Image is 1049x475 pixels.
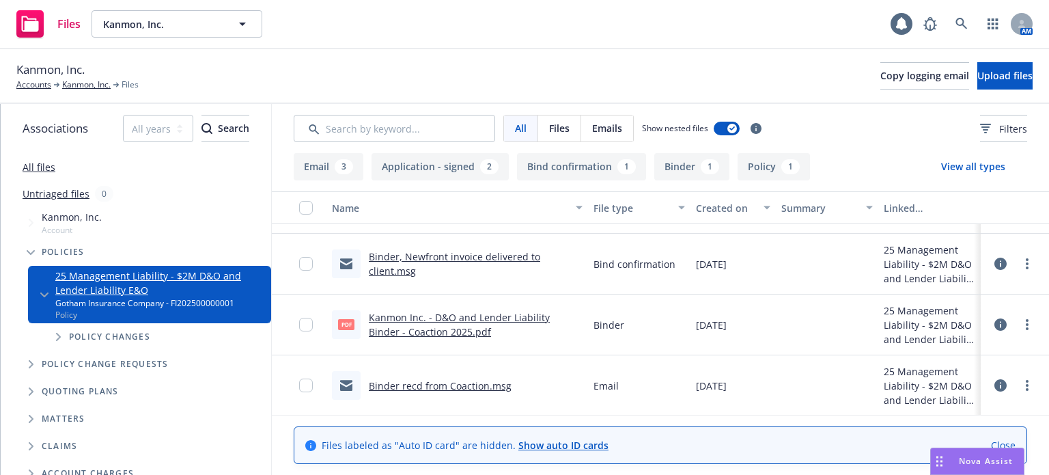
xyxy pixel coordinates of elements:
[593,318,624,332] span: Binder
[92,10,262,38] button: Kanmon, Inc.
[299,379,313,392] input: Toggle Row Selected
[977,62,1033,90] button: Upload files
[593,201,670,215] div: File type
[980,115,1027,142] button: Filters
[588,191,690,224] button: File type
[69,333,150,341] span: Policy changes
[931,448,948,474] div: Drag to move
[701,159,719,174] div: 1
[42,360,168,368] span: Policy change requests
[42,388,119,396] span: Quoting plans
[42,210,102,224] span: Kanmon, Inc.
[884,303,975,347] div: 25 Management Liability - $2M D&O and Lender Liability E&O
[326,191,588,224] button: Name
[201,123,212,134] svg: Search
[878,191,981,224] button: Linked associations
[294,153,363,180] button: Email
[1019,256,1035,272] a: more
[369,250,540,277] a: Binder, Newfront invoice delivered to client.msg
[57,18,81,29] span: Files
[62,79,111,91] a: Kanmon, Inc.
[781,201,858,215] div: Summary
[696,318,727,332] span: [DATE]
[16,79,51,91] a: Accounts
[369,379,512,392] a: Binder recd from Coaction.msg
[642,122,708,134] span: Show nested files
[294,115,495,142] input: Search by keyword...
[335,159,353,174] div: 3
[999,122,1027,136] span: Filters
[959,455,1013,467] span: Nova Assist
[948,10,975,38] a: Search
[23,161,55,174] a: All files
[517,153,646,180] button: Bind confirmation
[991,438,1016,452] a: Close
[781,159,800,174] div: 1
[299,318,313,331] input: Toggle Row Selected
[593,379,619,393] span: Email
[103,17,221,31] span: Kanmon, Inc.
[42,415,85,423] span: Matters
[592,121,622,135] span: Emails
[884,243,975,286] div: 25 Management Liability - $2M D&O and Lender Liability E&O
[979,10,1007,38] a: Switch app
[696,379,727,393] span: [DATE]
[1019,377,1035,394] a: more
[977,69,1033,82] span: Upload files
[299,201,313,215] input: Select all
[1019,316,1035,333] a: more
[23,187,89,201] a: Untriaged files
[11,5,86,43] a: Files
[55,309,266,321] span: Policy
[332,201,568,215] div: Name
[919,153,1027,180] button: View all types
[690,191,776,224] button: Created on
[593,257,675,271] span: Bind confirmation
[696,201,755,215] div: Created on
[738,153,810,180] button: Policy
[930,448,1024,475] button: Nova Assist
[42,442,77,450] span: Claims
[55,297,266,309] div: Gotham Insurance Company - FI202500000001
[42,248,85,256] span: Policies
[369,311,550,338] a: Kanmon Inc. - D&O and Lender Liability Binder - Coaction 2025.pdf
[884,364,975,407] div: 25 Management Liability - $2M D&O and Lender Liability E&O
[480,159,499,174] div: 2
[515,121,527,135] span: All
[201,116,249,141] div: Search
[299,257,313,271] input: Toggle Row Selected
[55,269,266,297] a: 25 Management Liability - $2M D&O and Lender Liability E&O
[518,439,609,452] a: Show auto ID cards
[696,257,727,271] span: [DATE]
[372,153,509,180] button: Application - signed
[880,69,969,82] span: Copy logging email
[201,115,249,142] button: SearchSearch
[338,319,354,329] span: pdf
[322,438,609,452] span: Files labeled as "Auto ID card" are hidden.
[880,62,969,90] button: Copy logging email
[776,191,878,224] button: Summary
[23,120,88,137] span: Associations
[654,153,729,180] button: Binder
[917,10,944,38] a: Report a Bug
[617,159,636,174] div: 1
[549,121,570,135] span: Files
[122,79,139,91] span: Files
[980,122,1027,136] span: Filters
[884,201,975,215] div: Linked associations
[95,186,113,202] div: 0
[42,224,102,236] span: Account
[16,61,85,79] span: Kanmon, Inc.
